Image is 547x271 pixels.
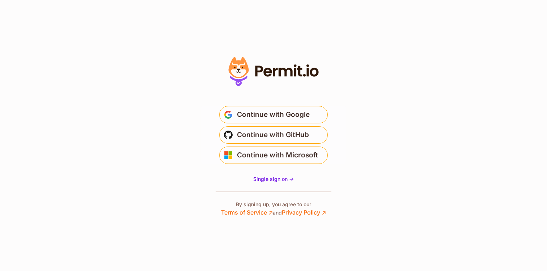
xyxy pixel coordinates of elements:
span: Continue with Microsoft [237,149,318,161]
a: Terms of Service ↗ [221,209,273,216]
button: Continue with Google [219,106,328,123]
p: By signing up, you agree to our and [221,201,326,217]
button: Continue with Microsoft [219,147,328,164]
span: Continue with GitHub [237,129,309,141]
span: Single sign on -> [253,176,294,182]
a: Single sign on -> [253,175,294,183]
button: Continue with GitHub [219,126,328,144]
a: Privacy Policy ↗ [282,209,326,216]
span: Continue with Google [237,109,310,120]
